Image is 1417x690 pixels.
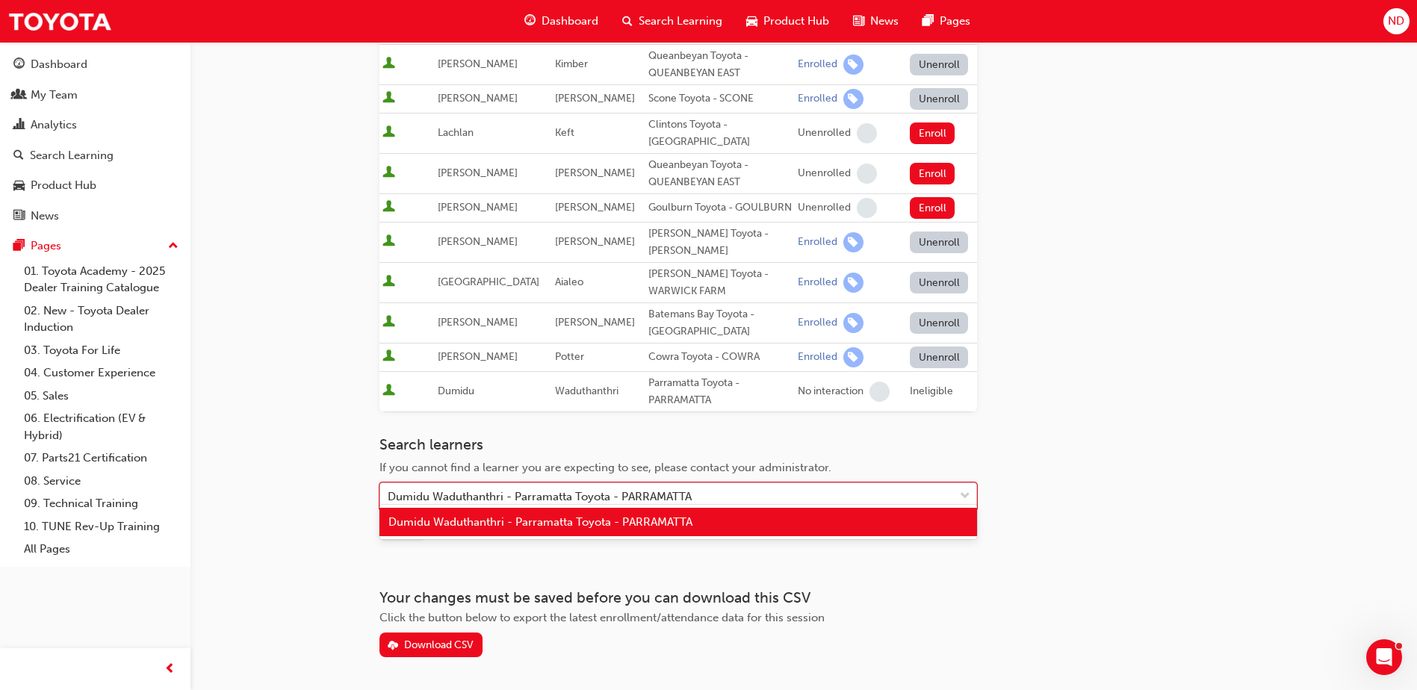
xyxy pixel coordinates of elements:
a: Analytics [6,111,185,139]
a: 01. Toyota Academy - 2025 Dealer Training Catalogue [18,260,185,299]
a: 03. Toyota For Life [18,339,185,362]
span: [PERSON_NAME] [438,92,518,105]
a: 10. TUNE Rev-Up Training [18,515,185,538]
span: User is active [382,125,395,140]
span: News [870,13,899,30]
span: [PERSON_NAME] [555,92,635,105]
img: Trak [7,4,112,38]
span: guage-icon [524,12,536,31]
div: Dashboard [31,56,87,73]
div: Dumidu Waduthanthri - Parramatta Toyota - PARRAMATTA [388,488,692,506]
button: Unenroll [910,346,968,368]
span: User is active [382,57,395,72]
span: learningRecordVerb_ENROLL-icon [843,347,863,367]
span: learningRecordVerb_NONE-icon [857,198,877,218]
div: Unenrolled [798,167,851,181]
div: Ineligible [910,383,953,400]
div: Enrolled [798,316,837,330]
span: Potter [555,350,584,363]
button: Pages [6,232,185,260]
span: Click the button below to export the latest enrollment/attendance data for this session [379,611,825,624]
div: Queanbeyan Toyota - QUEANBEYAN EAST [648,157,792,190]
div: Download CSV [404,638,474,651]
button: Unenroll [910,88,968,110]
span: learningRecordVerb_ENROLL-icon [843,55,863,75]
button: Enroll [910,197,955,219]
span: If you cannot find a learner you are expecting to see, please contact your administrator. [379,461,831,474]
span: Keft [555,126,574,139]
button: Unenroll [910,54,968,75]
span: Pages [940,13,970,30]
span: learningRecordVerb_ENROLL-icon [843,273,863,293]
div: [PERSON_NAME] Toyota - [PERSON_NAME] [648,226,792,259]
button: DashboardMy TeamAnalyticsSearch LearningProduct HubNews [6,48,185,232]
a: guage-iconDashboard [512,6,610,37]
div: Enrolled [798,276,837,290]
div: Queanbeyan Toyota - QUEANBEYAN EAST [648,48,792,81]
span: [PERSON_NAME] [438,201,518,214]
span: Dashboard [542,13,598,30]
a: car-iconProduct Hub [734,6,841,37]
button: ND [1383,8,1410,34]
span: User is active [382,275,395,290]
span: Dumidu [438,385,474,397]
div: Unenrolled [798,126,851,140]
span: [PERSON_NAME] [555,167,635,179]
a: 09. Technical Training [18,492,185,515]
span: User is active [382,315,395,330]
span: User is active [382,91,395,106]
span: [PERSON_NAME] [438,235,518,248]
div: Unenrolled [798,201,851,215]
span: Product Hub [763,13,829,30]
div: Enrolled [798,92,837,106]
span: download-icon [388,640,398,653]
span: search-icon [13,149,24,163]
div: Goulburn Toyota - GOULBURN [648,199,792,217]
span: User is active [382,384,395,399]
div: Enrolled [798,57,837,72]
button: Download CSV [379,632,483,657]
div: Enrolled [798,350,837,364]
a: Search Learning [6,142,185,170]
span: Waduthanthri [555,385,618,397]
div: Search Learning [30,147,114,164]
span: news-icon [853,12,864,31]
span: learningRecordVerb_NONE-icon [857,164,877,184]
span: up-icon [168,237,179,256]
div: Clintons Toyota - [GEOGRAPHIC_DATA] [648,116,792,150]
a: Product Hub [6,172,185,199]
span: news-icon [13,210,25,223]
span: [PERSON_NAME] [438,167,518,179]
span: learningRecordVerb_NONE-icon [869,382,890,402]
span: [PERSON_NAME] [438,350,518,363]
button: Unenroll [910,312,968,334]
span: learningRecordVerb_NONE-icon [857,123,877,143]
iframe: Intercom live chat [1366,639,1402,675]
span: [PERSON_NAME] [555,316,635,329]
span: [PERSON_NAME] [555,235,635,248]
span: Dumidu Waduthanthri - Parramatta Toyota - PARRAMATTA [388,515,692,529]
h3: Search learners [379,436,977,453]
button: Unenroll [910,272,968,293]
span: car-icon [13,179,25,193]
span: learningRecordVerb_ENROLL-icon [843,313,863,333]
a: search-iconSearch Learning [610,6,734,37]
span: pages-icon [13,240,25,253]
span: User is active [382,349,395,364]
button: Enroll [910,163,955,184]
div: My Team [31,87,78,104]
span: Kimber [555,57,588,70]
a: pages-iconPages [911,6,982,37]
div: Product Hub [31,177,96,194]
a: Dashboard [6,51,185,78]
div: Pages [31,237,61,255]
div: Enrolled [798,235,837,249]
span: User is active [382,166,395,181]
span: User is active [382,234,395,249]
a: 02. New - Toyota Dealer Induction [18,299,185,339]
span: down-icon [960,487,970,506]
button: Enroll [910,122,955,144]
span: [PERSON_NAME] [555,201,635,214]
